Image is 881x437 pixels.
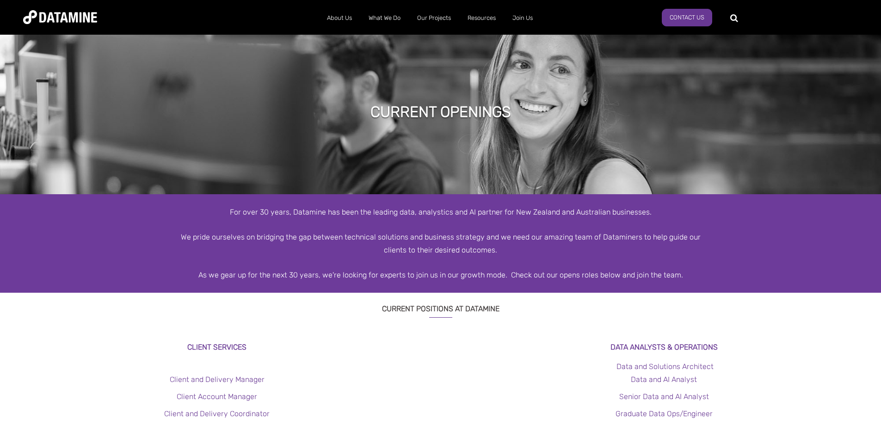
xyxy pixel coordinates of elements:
div: For over 30 years, Datamine has been the leading data, analystics and AI partner for New Zealand ... [177,206,704,218]
a: About Us [319,6,360,30]
a: Data and Solutions Architect [616,362,714,371]
a: Resources [459,6,504,30]
a: Senior Data and AI Analyst [619,392,709,401]
h1: Current Openings [370,102,511,122]
a: Our Projects [409,6,459,30]
a: Data and AI Analyst [631,375,697,384]
img: Datamine [23,10,97,24]
h3: Data Analysts & Operations [470,341,858,353]
h3: Client Services [23,341,411,353]
div: As we gear up for the next 30 years, we're looking for experts to join us in our growth mode. Che... [177,269,704,281]
a: Client and Delivery Coordinator [164,409,270,418]
a: Client and Delivery Manager [170,375,265,384]
a: Join Us [504,6,541,30]
a: Client Account Manager [177,392,257,401]
a: Graduate Data Ops/Engineer [616,409,713,418]
a: What We Do [360,6,409,30]
a: Contact Us [662,9,712,26]
h3: CURRENT POSITIONS AT DATAMINE [177,293,704,318]
div: We pride ourselves on bridging the gap between technical solutions and business strategy and we n... [177,231,704,256]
